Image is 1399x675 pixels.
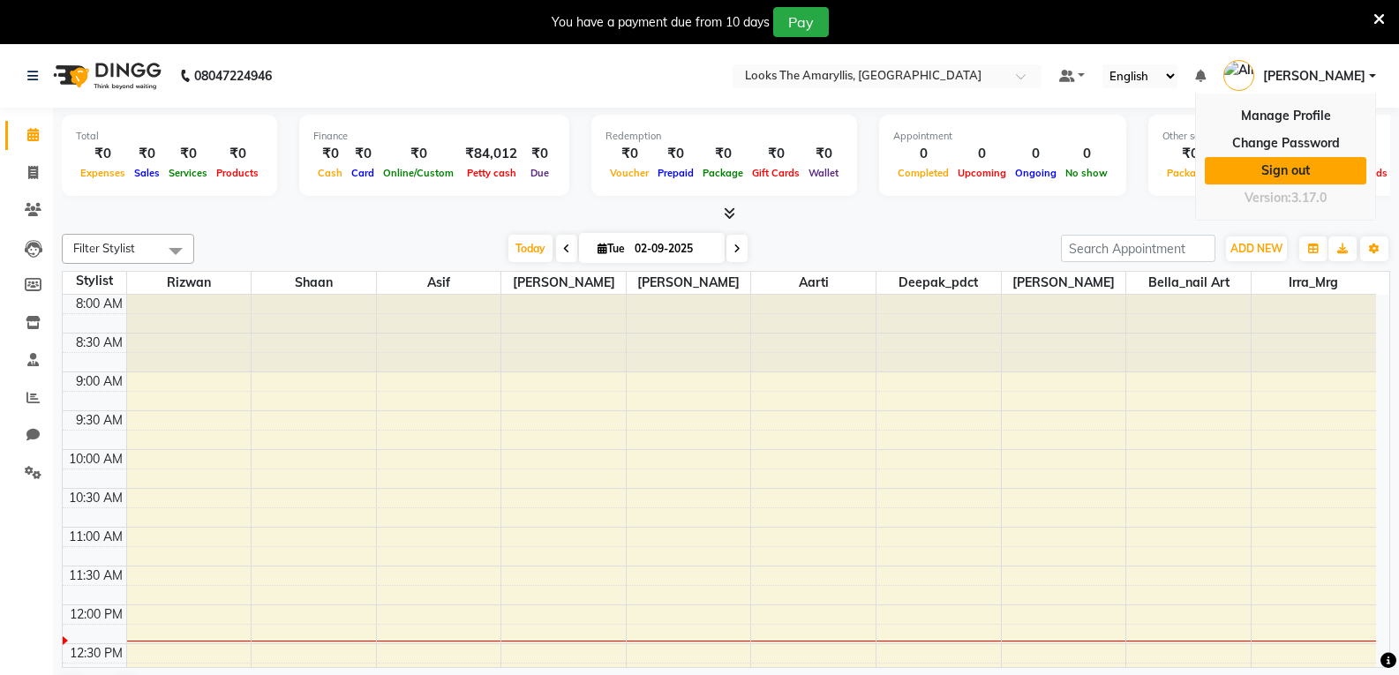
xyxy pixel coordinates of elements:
[65,566,126,585] div: 11:30 AM
[698,144,748,164] div: ₹0
[313,167,347,179] span: Cash
[953,167,1011,179] span: Upcoming
[212,167,263,179] span: Products
[605,129,843,144] div: Redemption
[1205,185,1366,211] div: Version:3.17.0
[1162,144,1217,164] div: ₹0
[593,242,629,255] span: Tue
[751,272,876,294] span: Aarti
[164,167,212,179] span: Services
[1230,242,1282,255] span: ADD NEW
[876,272,1001,294] span: Deepak_pdct
[76,167,130,179] span: Expenses
[130,144,164,164] div: ₹0
[313,144,347,164] div: ₹0
[653,167,698,179] span: Prepaid
[65,489,126,507] div: 10:30 AM
[212,144,263,164] div: ₹0
[526,167,553,179] span: Due
[65,528,126,546] div: 11:00 AM
[1205,130,1366,157] a: Change Password
[347,167,379,179] span: Card
[313,129,555,144] div: Finance
[605,167,653,179] span: Voucher
[72,411,126,430] div: 9:30 AM
[1162,167,1217,179] span: Packages
[72,334,126,352] div: 8:30 AM
[605,144,653,164] div: ₹0
[804,144,843,164] div: ₹0
[773,7,829,37] button: Pay
[377,272,501,294] span: Asif
[508,235,553,262] span: Today
[1061,167,1112,179] span: No show
[552,13,770,32] div: You have a payment due from 10 days
[1263,67,1365,86] span: [PERSON_NAME]
[127,272,252,294] span: Rizwan
[1252,272,1376,294] span: Irra_Mrg
[63,272,126,290] div: Stylist
[45,51,166,101] img: logo
[73,241,135,255] span: Filter Stylist
[804,167,843,179] span: Wallet
[72,372,126,391] div: 9:00 AM
[66,605,126,624] div: 12:00 PM
[1011,167,1061,179] span: Ongoing
[627,272,751,294] span: [PERSON_NAME]
[463,167,521,179] span: Petty cash
[893,129,1112,144] div: Appointment
[379,167,458,179] span: Online/Custom
[1061,235,1215,262] input: Search Appointment
[130,167,164,179] span: Sales
[1205,102,1366,130] a: Manage Profile
[164,144,212,164] div: ₹0
[698,167,748,179] span: Package
[1061,144,1112,164] div: 0
[653,144,698,164] div: ₹0
[748,144,804,164] div: ₹0
[458,144,524,164] div: ₹84,012
[65,450,126,469] div: 10:00 AM
[66,644,126,663] div: 12:30 PM
[629,236,718,262] input: 2025-09-02
[953,144,1011,164] div: 0
[76,129,263,144] div: Total
[893,144,953,164] div: 0
[1011,144,1061,164] div: 0
[194,51,272,101] b: 08047224946
[347,144,379,164] div: ₹0
[501,272,626,294] span: [PERSON_NAME]
[893,167,953,179] span: Completed
[748,167,804,179] span: Gift Cards
[379,144,458,164] div: ₹0
[1002,272,1126,294] span: [PERSON_NAME]
[1205,157,1366,184] a: Sign out
[72,295,126,313] div: 8:00 AM
[1226,236,1287,261] button: ADD NEW
[524,144,555,164] div: ₹0
[1126,272,1251,294] span: Bella_nail art
[76,144,130,164] div: ₹0
[252,272,376,294] span: Shaan
[1223,60,1254,91] img: Ali_Manager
